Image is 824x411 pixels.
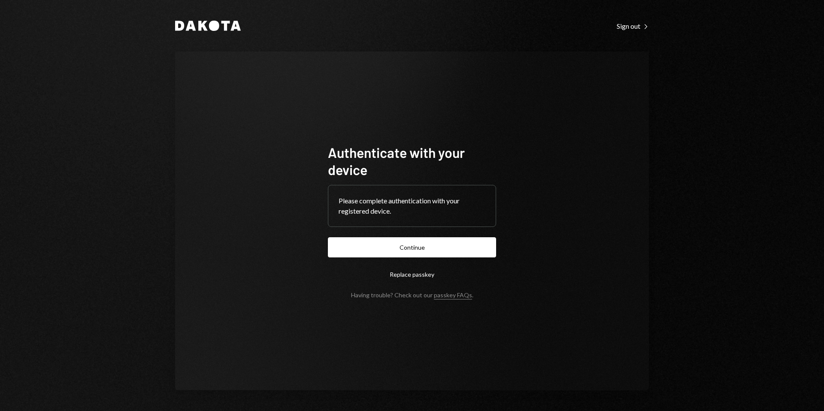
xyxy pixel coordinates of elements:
[617,22,649,30] div: Sign out
[351,291,473,299] div: Having trouble? Check out our .
[339,196,485,216] div: Please complete authentication with your registered device.
[617,21,649,30] a: Sign out
[434,291,472,299] a: passkey FAQs
[328,264,496,284] button: Replace passkey
[328,144,496,178] h1: Authenticate with your device
[328,237,496,257] button: Continue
